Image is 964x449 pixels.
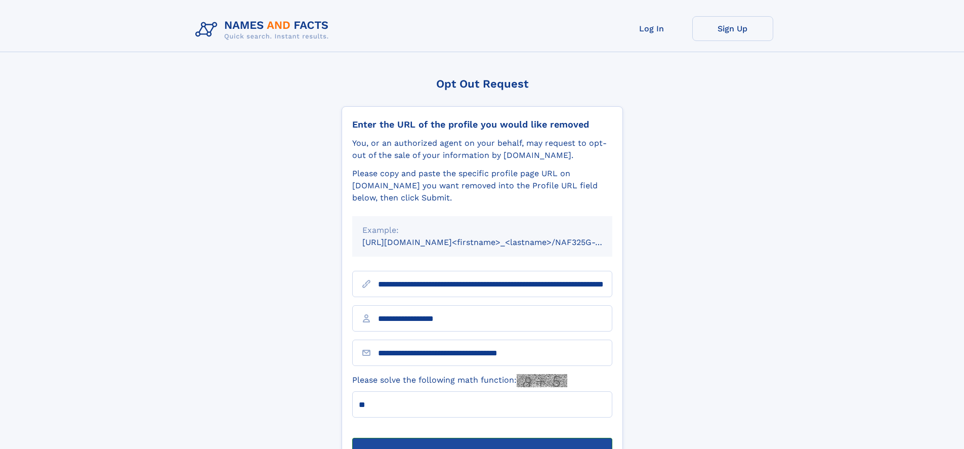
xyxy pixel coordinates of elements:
[611,16,692,41] a: Log In
[352,119,612,130] div: Enter the URL of the profile you would like removed
[692,16,773,41] a: Sign Up
[362,237,632,247] small: [URL][DOMAIN_NAME]<firstname>_<lastname>/NAF325G-xxxxxxxx
[362,224,602,236] div: Example:
[352,168,612,204] div: Please copy and paste the specific profile page URL on [DOMAIN_NAME] you want removed into the Pr...
[352,137,612,161] div: You, or an authorized agent on your behalf, may request to opt-out of the sale of your informatio...
[342,77,623,90] div: Opt Out Request
[191,16,337,44] img: Logo Names and Facts
[352,374,567,387] label: Please solve the following math function:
